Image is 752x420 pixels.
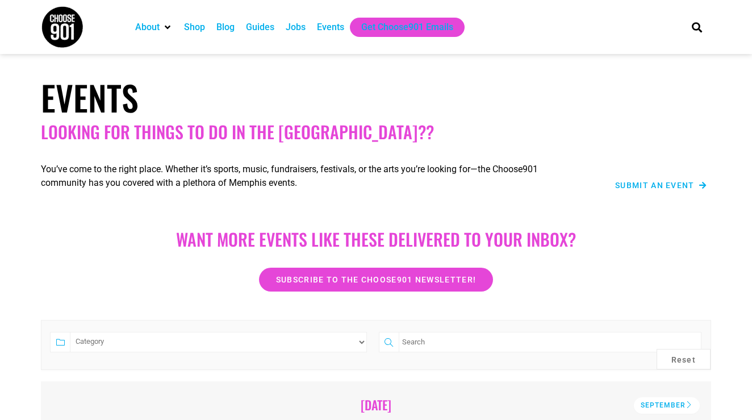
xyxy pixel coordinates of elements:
[259,268,493,292] a: Subscribe to the Choose901 newsletter!
[399,332,701,352] input: Search
[657,349,711,369] button: Reset
[361,20,453,34] a: Get Choose901 Emails
[135,20,160,34] a: About
[41,122,711,142] h2: Looking for things to do in the [GEOGRAPHIC_DATA]??
[52,229,700,249] h2: Want more EVENTS LIKE THESE DELIVERED TO YOUR INBOX?
[276,276,476,284] span: Subscribe to the Choose901 newsletter!
[129,18,178,37] div: About
[57,397,695,412] h2: [DATE]
[615,181,695,189] span: Submit an Event
[41,77,711,118] h1: Events
[286,20,306,34] a: Jobs
[615,181,707,189] a: Submit an Event
[688,18,707,36] div: Search
[41,163,575,190] p: You’ve come to the right place. Whether it’s sports, music, fundraisers, festivals, or the arts y...
[184,20,205,34] a: Shop
[246,20,274,34] a: Guides
[317,20,344,34] a: Events
[129,18,672,37] nav: Main nav
[216,20,235,34] a: Blog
